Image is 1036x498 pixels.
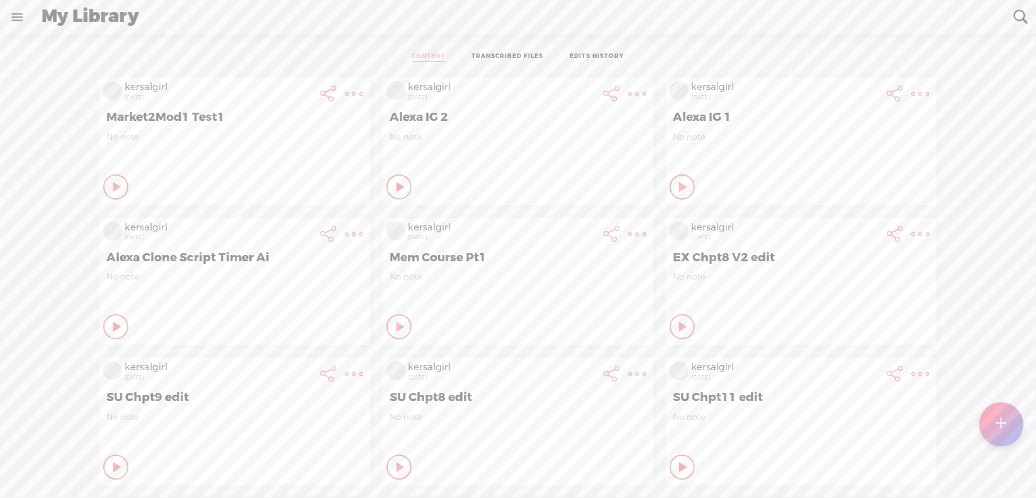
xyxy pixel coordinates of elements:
div: kersalgirl [408,222,597,234]
span: SU Chpt9 edit [106,390,363,405]
img: videoLoading.png [103,361,122,380]
span: No note [390,412,646,422]
div: kersalgirl [408,81,597,94]
div: kersalgirl [125,81,313,94]
img: videoLoading.png [103,81,122,100]
div: kersalgirl [125,361,313,374]
span: Mem Course Pt1 [390,250,646,265]
span: Alexa IG 1 [673,110,930,125]
img: videoLoading.png [386,361,405,380]
div: [DATE] [408,374,597,382]
div: [DATE] [125,94,313,101]
span: SU Chpt8 edit [390,390,646,405]
span: Market2Mod1 Test1 [106,110,363,125]
span: No note [390,132,646,142]
span: No note [106,271,363,282]
span: No note [106,132,363,142]
span: EX Chpt8 V2 edit [673,250,930,265]
a: EDITS HISTORY [570,52,624,62]
div: [DATE] [125,234,313,241]
span: Alexa IG 2 [390,110,646,125]
img: videoLoading.png [103,222,122,241]
a: TRANSCRIBED FILES [472,52,544,62]
div: [DATE] [408,234,597,241]
span: No note [673,132,930,142]
div: kersalgirl [691,222,880,234]
img: videoLoading.png [670,222,689,241]
div: [DATE] [691,234,880,241]
div: [DATE] [408,94,597,101]
div: kersalgirl [408,361,597,374]
span: Alexa Clone Script Timer Ai [106,250,363,265]
span: No note [673,412,930,422]
span: No note [673,271,930,282]
div: [DATE] [691,94,880,101]
span: SU Chpt11 edit [673,390,930,405]
a: CONTENT [412,52,446,62]
img: videoLoading.png [386,81,405,100]
div: My Library [33,1,1005,33]
span: No note [106,412,363,422]
div: kersalgirl [125,222,313,234]
div: [DATE] [125,374,313,382]
div: kersalgirl [691,361,880,374]
div: kersalgirl [691,81,880,94]
span: No note [390,271,646,282]
img: videoLoading.png [670,361,689,380]
div: [DATE] [691,374,880,382]
img: videoLoading.png [670,81,689,100]
img: videoLoading.png [386,222,405,241]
